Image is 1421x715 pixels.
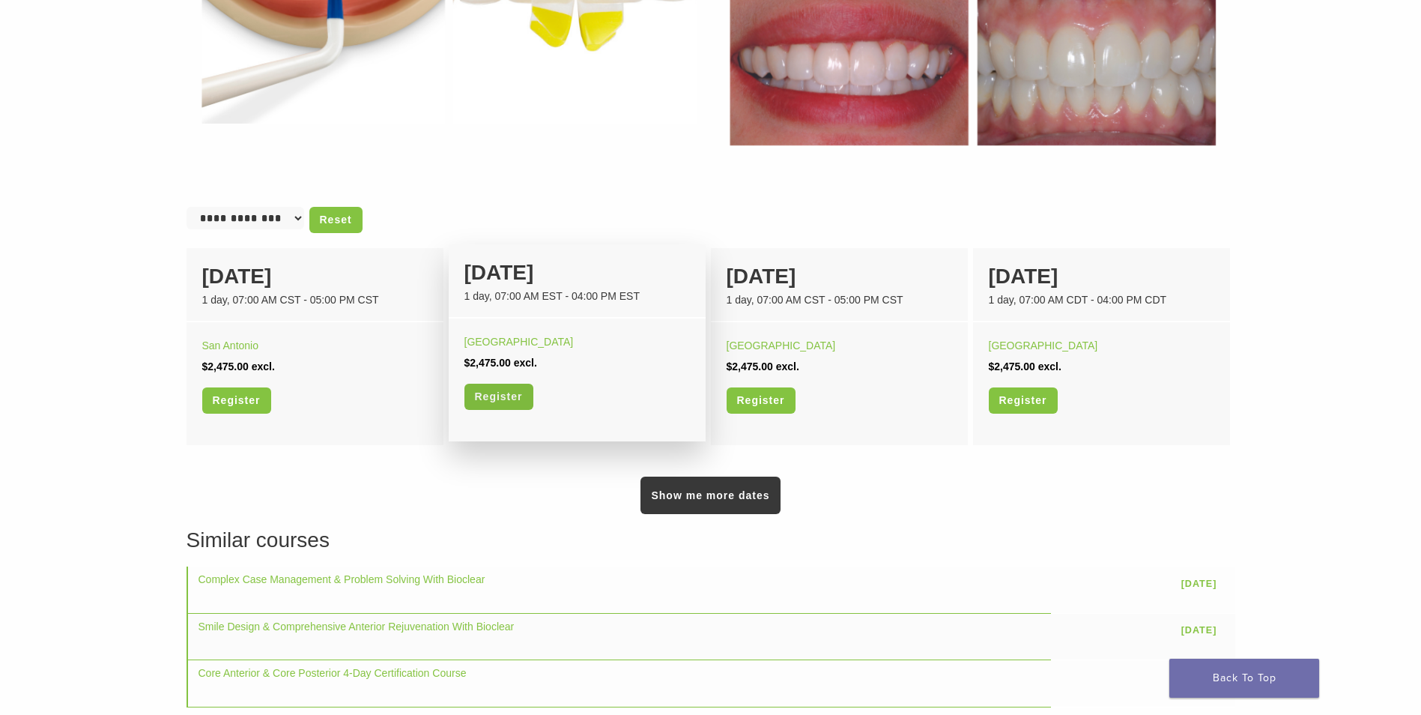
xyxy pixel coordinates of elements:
a: Register [464,384,533,410]
a: Show me more dates [640,477,780,514]
h3: Similar courses [187,525,1235,556]
div: 1 day, 07:00 AM CDT - 04:00 PM CDT [989,292,1214,308]
div: 1 day, 07:00 AM EST - 04:00 PM EST [464,289,690,304]
span: $2,475.00 [464,357,511,369]
a: San Antonio [202,340,259,352]
a: Register [727,387,796,414]
a: [GEOGRAPHIC_DATA] [727,340,836,352]
span: excl. [1038,360,1061,372]
a: [GEOGRAPHIC_DATA] [464,336,574,348]
div: [DATE] [727,261,952,292]
a: Reset [309,207,363,233]
div: 1 day, 07:00 AM CST - 05:00 PM CST [202,292,428,308]
a: Register [989,387,1058,414]
span: excl. [514,357,537,369]
a: [GEOGRAPHIC_DATA] [989,340,1098,352]
div: [DATE] [989,261,1214,292]
span: excl. [252,360,275,372]
div: [DATE] [202,261,428,292]
a: Complex Case Management & Problem Solving With Bioclear [199,573,485,585]
span: $2,475.00 [202,360,249,372]
a: Register [202,387,271,414]
a: Core Anterior & Core Posterior 4-Day Certification Course [199,667,467,679]
a: Back To Top [1169,659,1319,698]
div: 1 day, 07:00 AM CST - 05:00 PM CST [727,292,952,308]
span: $2,475.00 [989,360,1035,372]
div: [DATE] [464,257,690,289]
span: $2,475.00 [727,360,773,372]
a: [DATE] [1174,572,1225,595]
a: Smile Design & Comprehensive Anterior Rejuvenation With Bioclear [199,621,515,633]
span: excl. [776,360,799,372]
a: [DATE] [1174,619,1225,642]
